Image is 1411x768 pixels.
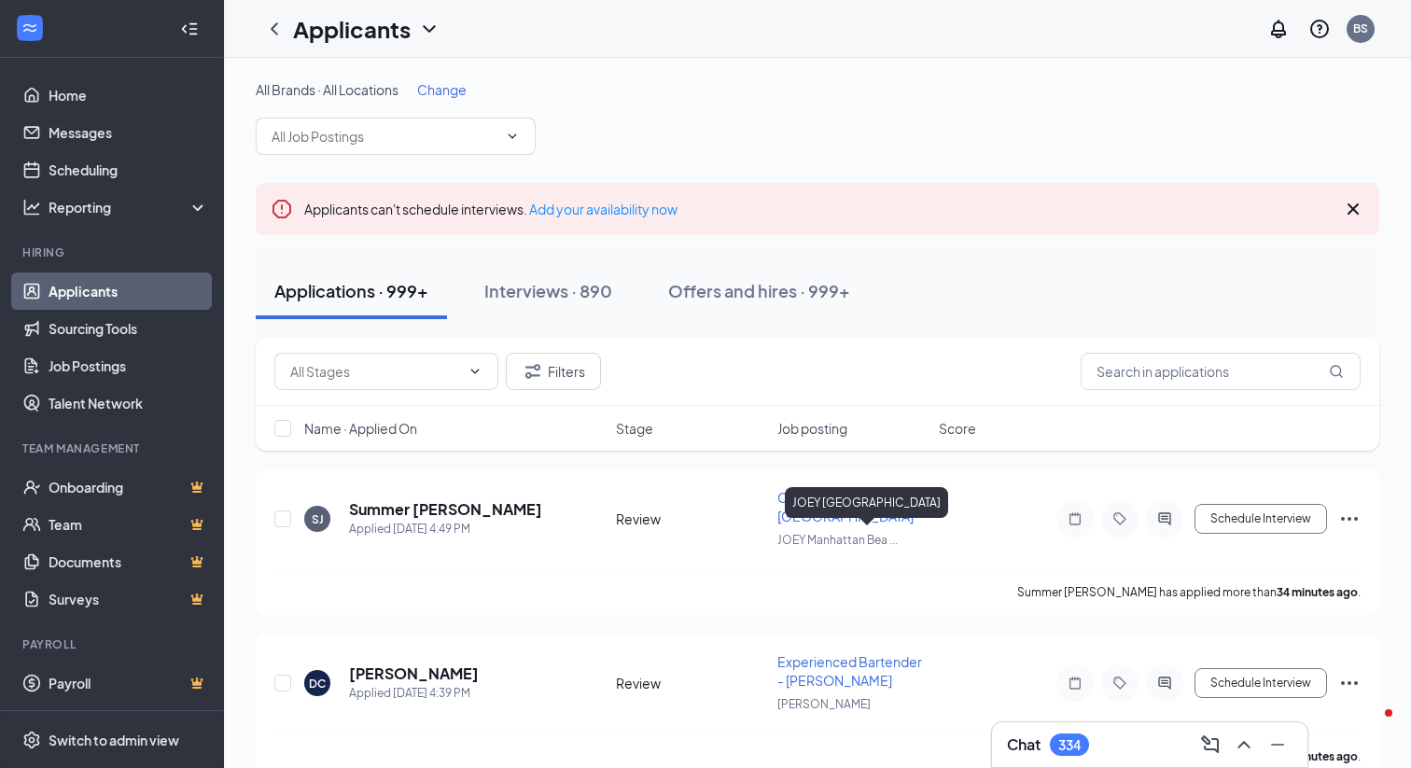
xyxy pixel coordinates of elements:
[49,151,208,189] a: Scheduling
[1081,353,1361,390] input: Search in applications
[1195,730,1225,760] button: ComposeMessage
[49,198,209,216] div: Reporting
[468,364,482,379] svg: ChevronDown
[668,279,850,302] div: Offers and hires · 999+
[49,347,208,384] a: Job Postings
[1058,737,1081,753] div: 334
[616,419,653,438] span: Stage
[1064,511,1086,526] svg: Note
[22,440,204,456] div: Team Management
[349,499,542,520] h5: Summer [PERSON_NAME]
[21,19,39,37] svg: WorkstreamLogo
[417,81,467,98] span: Change
[1109,676,1131,691] svg: Tag
[22,198,41,216] svg: Analysis
[522,360,544,383] svg: Filter
[49,731,179,749] div: Switch to admin view
[274,279,428,302] div: Applications · 999+
[49,506,208,543] a: TeamCrown
[49,468,208,506] a: OnboardingCrown
[49,543,208,580] a: DocumentsCrown
[349,520,542,538] div: Applied [DATE] 4:49 PM
[484,279,612,302] div: Interviews · 890
[349,663,479,684] h5: [PERSON_NAME]
[49,664,208,702] a: PayrollCrown
[263,18,286,40] svg: ChevronLeft
[312,511,324,527] div: SJ
[1308,18,1331,40] svg: QuestionInfo
[1064,676,1086,691] svg: Note
[785,487,948,518] div: JOEY [GEOGRAPHIC_DATA]
[272,126,497,147] input: All Job Postings
[505,129,520,144] svg: ChevronDown
[1017,584,1361,600] p: Summer [PERSON_NAME] has applied more than .
[529,201,678,217] a: Add your availability now
[49,580,208,618] a: SurveysCrown
[1263,730,1292,760] button: Minimize
[49,384,208,422] a: Talent Network
[22,244,204,260] div: Hiring
[271,198,293,220] svg: Error
[1229,730,1259,760] button: ChevronUp
[1353,21,1368,36] div: BS
[49,114,208,151] a: Messages
[256,81,398,98] span: All Brands · All Locations
[1342,198,1364,220] svg: Cross
[180,20,199,38] svg: Collapse
[1348,705,1392,749] iframe: Intercom live chat
[293,13,411,45] h1: Applicants
[1266,733,1289,756] svg: Minimize
[506,353,601,390] button: Filter Filters
[1109,511,1131,526] svg: Tag
[418,18,440,40] svg: ChevronDown
[616,674,766,692] div: Review
[1338,672,1361,694] svg: Ellipses
[304,201,678,217] span: Applicants can't schedule interviews.
[777,653,922,689] span: Experienced Bartender - [PERSON_NAME]
[1007,734,1041,755] h3: Chat
[1329,364,1344,379] svg: MagnifyingGlass
[1153,676,1176,691] svg: ActiveChat
[1267,18,1290,40] svg: Notifications
[49,77,208,114] a: Home
[1338,508,1361,530] svg: Ellipses
[22,731,41,749] svg: Settings
[349,684,479,703] div: Applied [DATE] 4:39 PM
[49,272,208,310] a: Applicants
[1194,668,1327,698] button: Schedule Interview
[616,510,766,528] div: Review
[1277,585,1358,599] b: 34 minutes ago
[1153,511,1176,526] svg: ActiveChat
[22,636,204,652] div: Payroll
[309,676,326,691] div: DC
[777,489,917,524] span: Office Assistant - JOEY [GEOGRAPHIC_DATA]
[1199,733,1222,756] svg: ComposeMessage
[304,419,417,438] span: Name · Applied On
[49,310,208,347] a: Sourcing Tools
[939,419,976,438] span: Score
[1233,733,1255,756] svg: ChevronUp
[1277,749,1358,763] b: 44 minutes ago
[777,533,898,547] span: JOEY Manhattan Bea ...
[777,697,871,711] span: [PERSON_NAME]
[1194,504,1327,534] button: Schedule Interview
[777,419,847,438] span: Job posting
[290,361,460,382] input: All Stages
